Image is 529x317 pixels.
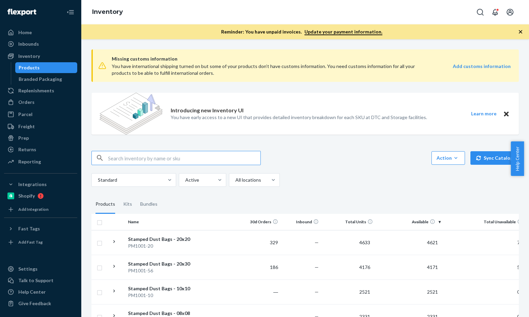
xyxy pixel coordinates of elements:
[4,97,77,108] a: Orders
[502,110,511,118] button: Close
[357,264,373,270] span: 4176
[18,158,41,165] div: Reporting
[315,264,319,270] span: —
[4,237,77,248] a: Add Fast Tag
[437,155,460,161] div: Action
[304,29,382,35] a: Update your payment information.
[4,298,77,309] button: Give Feedback
[514,240,523,245] span: 7
[503,5,517,19] button: Open account menu
[100,93,163,135] img: new-reports-banner-icon.82668bd98b6a51aee86340f2a7b77ae3.png
[4,156,77,167] a: Reporting
[18,123,35,130] div: Freight
[128,267,199,274] div: PM1001-56
[18,29,32,36] div: Home
[321,214,376,230] th: Total Units
[18,181,47,188] div: Integrations
[18,277,54,284] div: Talk to Support
[140,195,157,214] div: Bundles
[4,133,77,143] a: Prep
[488,5,502,19] button: Open notifications
[424,240,441,245] span: 4621
[443,214,528,230] th: Total Unavailable
[128,292,199,299] div: PM1001-10
[240,214,281,230] th: 30d Orders
[431,151,465,165] button: Action
[18,193,35,199] div: Shopify
[128,236,199,243] div: Stamped Dust Bags - 20x20
[112,55,511,63] span: Missing customs information
[514,289,523,295] span: 0
[18,289,46,295] div: Help Center
[64,5,77,19] button: Close Navigation
[424,289,441,295] span: 2521
[514,264,523,270] span: 5
[19,64,40,71] div: Products
[4,275,77,286] button: Talk to Support
[4,179,77,190] button: Integrations
[18,266,38,272] div: Settings
[19,76,62,83] div: Branded Packaging
[357,289,373,295] span: 2521
[424,264,441,270] span: 4171
[18,225,40,232] div: Fast Tags
[4,204,77,215] a: Add Integration
[4,190,77,201] a: Shopify
[240,279,281,304] td: ―
[7,9,36,16] img: Flexport logo
[240,255,281,279] td: 186
[221,28,382,35] p: Reminder: You have unpaid invoices.
[315,240,319,245] span: —
[15,74,78,85] a: Branded Packaging
[18,239,43,245] div: Add Fast Tag
[171,114,427,121] p: You have early access to a new UI that provides detailed inventory breakdown for each SKU at DTC ...
[97,177,98,183] input: Standard
[128,285,199,292] div: Stamped Dust Bags - 10x10
[108,151,260,165] input: Search inventory by name or sku
[18,206,48,212] div: Add Integration
[453,63,511,69] strong: Add customs information
[18,111,33,118] div: Parcel
[376,214,443,230] th: Available
[4,39,77,49] a: Inbounds
[18,41,39,47] div: Inbounds
[4,109,77,120] a: Parcel
[4,51,77,62] a: Inventory
[357,240,373,245] span: 4633
[185,177,185,183] input: Active
[18,53,40,60] div: Inventory
[473,5,487,19] button: Open Search Box
[171,107,244,114] p: Introducing new Inventory UI
[125,214,202,230] th: Name
[4,27,77,38] a: Home
[4,287,77,297] a: Help Center
[4,223,77,234] button: Fast Tags
[15,62,78,73] a: Products
[18,87,54,94] div: Replenishments
[453,63,511,76] a: Add customs information
[240,230,281,255] td: 329
[4,121,77,132] a: Freight
[18,146,36,153] div: Returns
[511,141,524,176] button: Help Center
[123,195,132,214] div: Kits
[128,261,199,267] div: Stamped Dust Bags - 20x30
[92,8,123,16] a: Inventory
[112,63,431,76] div: You have international shipping turned on but some of your products don’t have customs informatio...
[281,214,321,230] th: Inbound
[4,144,77,155] a: Returns
[128,243,199,249] div: PM1001-20
[315,289,319,295] span: —
[4,264,77,274] a: Settings
[18,99,35,106] div: Orders
[4,85,77,96] a: Replenishments
[467,110,501,118] button: Learn more
[18,135,29,141] div: Prep
[128,310,199,317] div: Stamped Dust Bags - 08x08
[486,297,522,314] iframe: Opens a widget where you can chat to one of our agents
[96,195,115,214] div: Products
[87,2,128,22] ol: breadcrumbs
[18,300,51,307] div: Give Feedback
